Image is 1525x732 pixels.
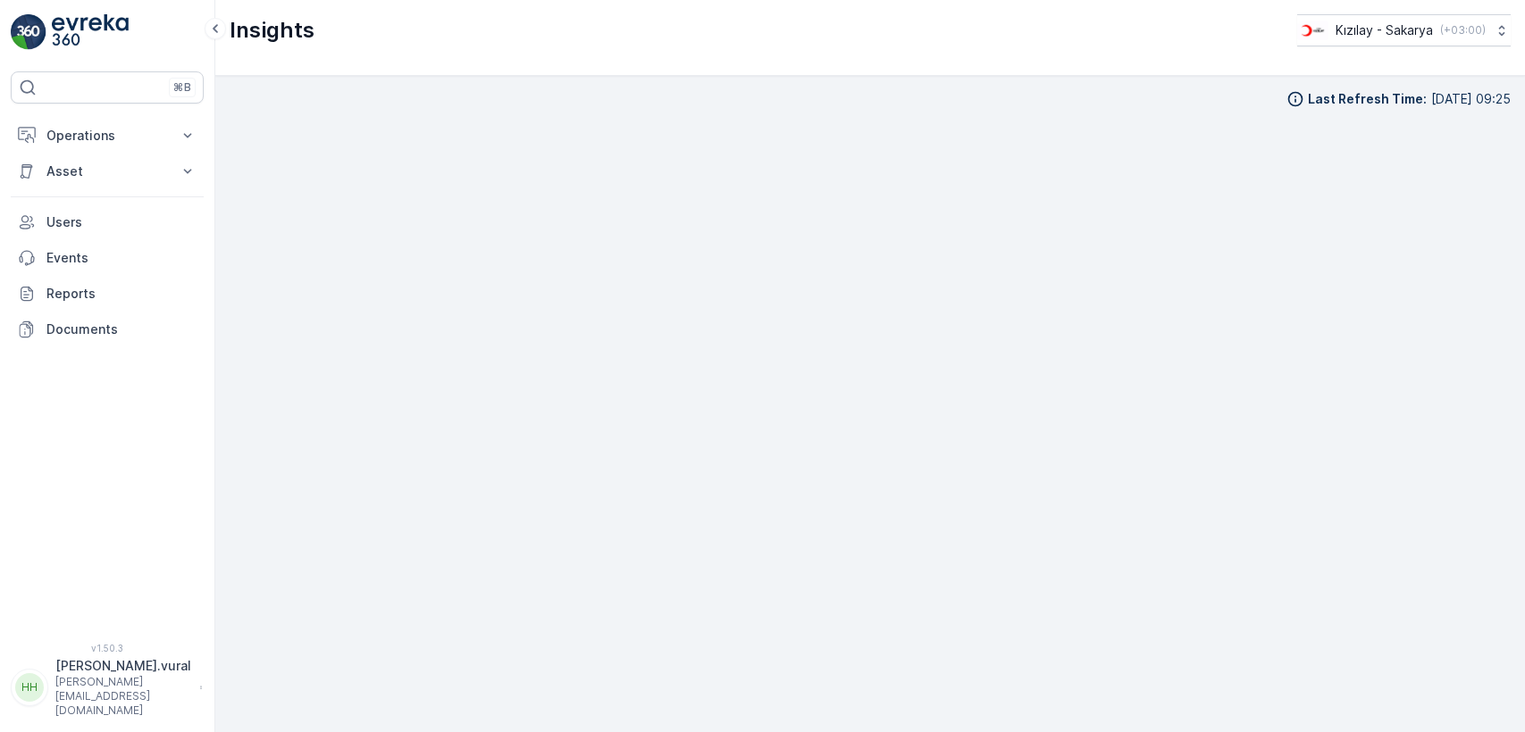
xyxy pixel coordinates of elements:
p: Documents [46,320,197,338]
img: logo [11,14,46,50]
p: [PERSON_NAME][EMAIL_ADDRESS][DOMAIN_NAME] [55,675,191,718]
p: Insights [230,16,314,45]
button: Operations [11,118,204,154]
p: Users [46,213,197,231]
p: [PERSON_NAME].vural [55,657,191,675]
p: Kızılay - Sakarya [1336,21,1433,39]
p: [DATE] 09:25 [1431,90,1511,108]
span: v 1.50.3 [11,643,204,653]
a: Reports [11,276,204,312]
p: ⌘B [173,80,191,95]
a: Users [11,204,204,240]
p: Reports [46,285,197,303]
p: Asset [46,162,168,180]
button: Kızılay - Sakarya(+03:00) [1297,14,1511,46]
p: Last Refresh Time : [1308,90,1427,108]
p: Events [46,249,197,267]
img: logo_light-DOdMpM7g.png [52,14,129,50]
button: HH[PERSON_NAME].vural[PERSON_NAME][EMAIL_ADDRESS][DOMAIN_NAME] [11,657,204,718]
button: Asset [11,154,204,189]
p: ( +03:00 ) [1440,23,1486,37]
a: Events [11,240,204,276]
img: k%C4%B1z%C4%B1lay_DTAvauz.png [1297,21,1328,40]
div: HH [15,673,44,702]
a: Documents [11,312,204,347]
p: Operations [46,127,168,145]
